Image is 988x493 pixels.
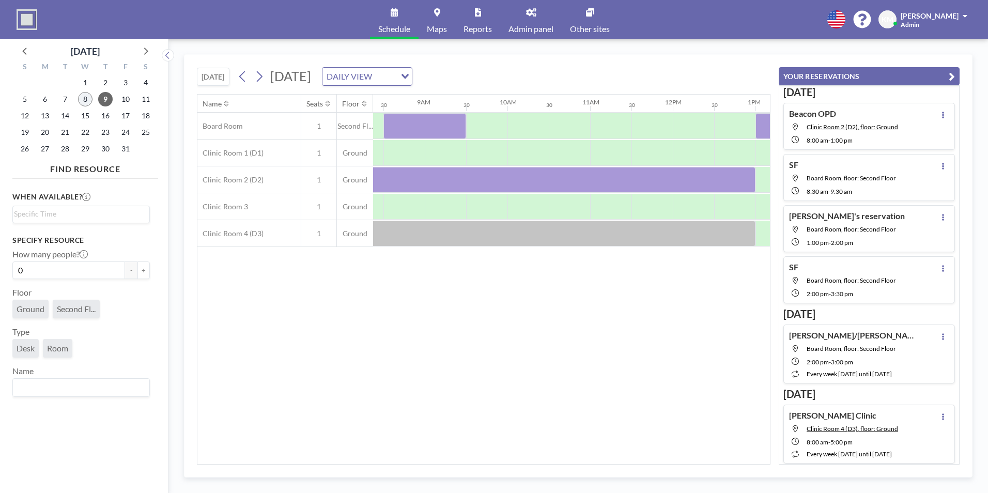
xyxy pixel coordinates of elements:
[375,70,395,83] input: Search for option
[58,109,72,123] span: Tuesday, October 14, 2025
[831,358,853,366] span: 3:00 PM
[118,125,133,140] span: Friday, October 24, 2025
[71,44,100,58] div: [DATE]
[882,15,893,24] span: KM
[12,160,158,174] h4: FIND RESOURCE
[901,11,959,20] span: [PERSON_NAME]
[789,160,798,170] h4: SF
[789,330,918,341] h4: [PERSON_NAME]/[PERSON_NAME]
[342,99,360,109] div: Floor
[18,142,32,156] span: Sunday, October 26, 2025
[12,327,29,337] label: Type
[98,142,113,156] span: Thursday, October 30, 2025
[270,68,311,84] span: [DATE]
[17,343,35,353] span: Desk
[783,388,955,400] h3: [DATE]
[12,249,88,259] label: How many people?
[98,75,113,90] span: Thursday, October 2, 2025
[807,136,828,144] span: 8:00 AM
[301,229,336,238] span: 1
[779,67,960,85] button: YOUR RESERVATIONS
[830,438,853,446] span: 5:00 PM
[830,188,852,195] span: 9:30 AM
[789,262,798,272] h4: SF
[55,61,75,74] div: T
[57,304,96,314] span: Second Fl...
[78,125,92,140] span: Wednesday, October 22, 2025
[807,438,828,446] span: 8:00 AM
[15,61,35,74] div: S
[203,99,222,109] div: Name
[807,425,898,433] span: Clinic Room 4 (D3), floor: Ground
[417,98,430,106] div: 9AM
[337,229,373,238] span: Ground
[137,261,150,279] button: +
[138,125,153,140] span: Saturday, October 25, 2025
[582,98,599,106] div: 11AM
[322,68,412,85] div: Search for option
[829,358,831,366] span: -
[301,121,336,131] span: 1
[807,370,892,378] span: every week [DATE] until [DATE]
[337,202,373,211] span: Ground
[807,276,896,284] span: Board Room, floor: Second Floor
[13,206,149,222] div: Search for option
[508,25,553,33] span: Admin panel
[58,92,72,106] span: Tuesday, October 7, 2025
[38,125,52,140] span: Monday, October 20, 2025
[789,109,836,119] h4: Beacon OPD
[807,174,896,182] span: Board Room, floor: Second Floor
[17,304,44,314] span: Ground
[500,98,517,106] div: 10AM
[337,148,373,158] span: Ground
[58,125,72,140] span: Tuesday, October 21, 2025
[18,125,32,140] span: Sunday, October 19, 2025
[17,9,37,30] img: organization-logo
[35,61,55,74] div: M
[38,109,52,123] span: Monday, October 13, 2025
[38,92,52,106] span: Monday, October 6, 2025
[789,211,905,221] h4: [PERSON_NAME]'s reservation
[75,61,96,74] div: W
[301,148,336,158] span: 1
[789,410,876,421] h4: [PERSON_NAME] Clinic
[570,25,610,33] span: Other sites
[12,287,32,298] label: Floor
[78,75,92,90] span: Wednesday, October 1, 2025
[807,123,898,131] span: Clinic Room 2 (D2), floor: Ground
[828,136,830,144] span: -
[12,236,150,245] h3: Specify resource
[118,142,133,156] span: Friday, October 31, 2025
[58,142,72,156] span: Tuesday, October 28, 2025
[546,102,552,109] div: 30
[830,136,853,144] span: 1:00 PM
[14,208,144,220] input: Search for option
[18,92,32,106] span: Sunday, October 5, 2025
[135,61,156,74] div: S
[828,438,830,446] span: -
[807,345,896,352] span: Board Room, floor: Second Floor
[748,98,761,106] div: 1PM
[197,175,264,184] span: Clinic Room 2 (D2)
[807,239,829,246] span: 1:00 PM
[831,290,853,298] span: 3:30 PM
[115,61,135,74] div: F
[98,125,113,140] span: Thursday, October 23, 2025
[98,92,113,106] span: Thursday, October 9, 2025
[325,70,374,83] span: DAILY VIEW
[118,109,133,123] span: Friday, October 17, 2025
[118,92,133,106] span: Friday, October 10, 2025
[14,381,144,394] input: Search for option
[807,290,829,298] span: 2:00 PM
[197,229,264,238] span: Clinic Room 4 (D3)
[95,61,115,74] div: T
[807,225,896,233] span: Board Room, floor: Second Floor
[337,175,373,184] span: Ground
[306,99,323,109] div: Seats
[783,86,955,99] h3: [DATE]
[807,358,829,366] span: 2:00 PM
[98,109,113,123] span: Thursday, October 16, 2025
[197,148,264,158] span: Clinic Room 1 (D1)
[125,261,137,279] button: -
[901,21,919,28] span: Admin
